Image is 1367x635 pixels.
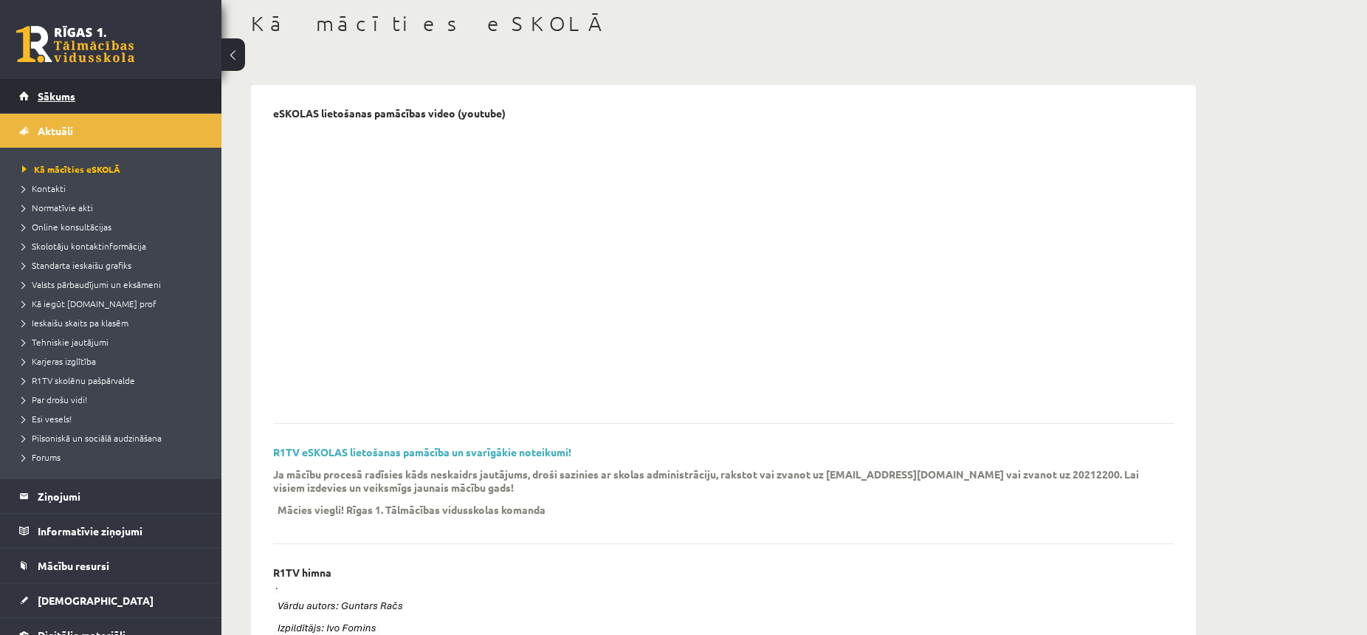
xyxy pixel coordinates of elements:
h1: Kā mācīties eSKOLĀ [251,11,1196,36]
a: Aktuāli [19,114,203,148]
a: Ieskaišu skaits pa klasēm [22,316,207,329]
legend: Ziņojumi [38,479,203,513]
a: R1TV eSKOLAS lietošanas pamācība un svarīgākie noteikumi! [273,445,571,459]
a: Rīgas 1. Tālmācības vidusskola [16,26,134,63]
span: Par drošu vidi! [22,394,87,405]
span: Online konsultācijas [22,221,111,233]
a: R1TV skolēnu pašpārvalde [22,374,207,387]
span: Forums [22,451,61,463]
span: Kā iegūt [DOMAIN_NAME] prof [22,298,156,309]
a: Tehniskie jautājumi [22,335,207,349]
span: Kā mācīties eSKOLĀ [22,163,120,175]
a: Mācību resursi [19,549,203,583]
a: Valsts pārbaudījumi un eksāmeni [22,278,207,291]
span: Ieskaišu skaits pa klasēm [22,317,128,329]
span: Aktuāli [38,124,73,137]
a: Skolotāju kontaktinformācija [22,239,207,253]
span: Tehniskie jautājumi [22,336,109,348]
span: Valsts pārbaudījumi un eksāmeni [22,278,161,290]
span: Mācību resursi [38,559,109,572]
span: Standarta ieskaišu grafiks [22,259,131,271]
p: Ja mācību procesā radīsies kāds neskaidrs jautājums, droši sazinies ar skolas administrāciju, rak... [273,467,1151,494]
a: Pilsoniskā un sociālā audzināšana [22,431,207,444]
a: Kā iegūt [DOMAIN_NAME] prof [22,297,207,310]
span: Karjeras izglītība [22,355,96,367]
a: Informatīvie ziņojumi [19,514,203,548]
p: Rīgas 1. Tālmācības vidusskolas komanda [346,503,545,516]
a: Kā mācīties eSKOLĀ [22,162,207,176]
a: Sākums [19,79,203,113]
span: Normatīvie akti [22,202,93,213]
a: Kontakti [22,182,207,195]
a: Forums [22,450,207,464]
a: Normatīvie akti [22,201,207,214]
span: Sākums [38,89,75,103]
span: R1TV skolēnu pašpārvalde [22,374,135,386]
span: Pilsoniskā un sociālā audzināšana [22,432,162,444]
a: Par drošu vidi! [22,393,207,406]
span: Skolotāju kontaktinformācija [22,240,146,252]
span: Kontakti [22,182,66,194]
p: Mācies viegli! [278,503,344,516]
p: R1TV himna [273,566,331,579]
a: Online konsultācijas [22,220,207,233]
span: Esi vesels! [22,413,72,425]
p: eSKOLAS lietošanas pamācības video (youtube) [273,107,506,120]
a: Ziņojumi [19,479,203,513]
legend: Informatīvie ziņojumi [38,514,203,548]
a: [DEMOGRAPHIC_DATA] [19,583,203,617]
a: Karjeras izglītība [22,354,207,368]
a: Standarta ieskaišu grafiks [22,258,207,272]
a: Esi vesels! [22,412,207,425]
span: [DEMOGRAPHIC_DATA] [38,594,154,607]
